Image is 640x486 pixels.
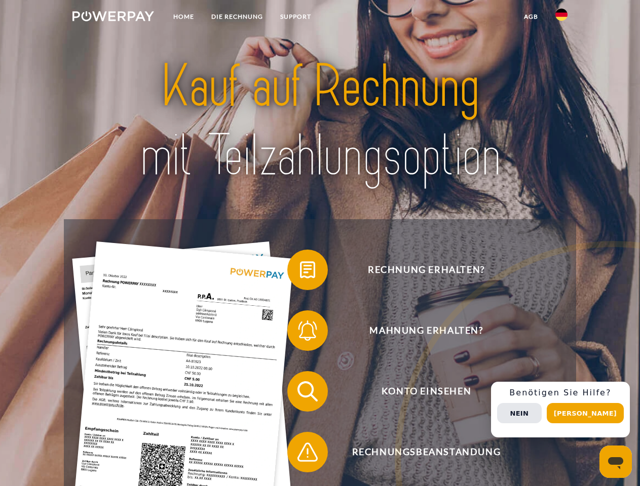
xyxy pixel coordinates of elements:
button: Konto einsehen [287,371,551,412]
button: [PERSON_NAME] [547,403,624,423]
img: qb_warning.svg [295,439,320,465]
img: de [555,9,568,21]
img: qb_bill.svg [295,257,320,282]
h3: Benötigen Sie Hilfe? [497,388,624,398]
img: logo-powerpay-white.svg [72,11,154,21]
span: Mahnung erhalten? [302,310,550,351]
span: Rechnungsbeanstandung [302,432,550,472]
a: Home [165,8,203,26]
span: Rechnung erhalten? [302,250,550,290]
button: Nein [497,403,542,423]
a: SUPPORT [272,8,320,26]
img: title-powerpay_de.svg [97,49,543,194]
img: qb_bell.svg [295,318,320,343]
a: agb [515,8,547,26]
div: Schnellhilfe [491,382,630,437]
button: Mahnung erhalten? [287,310,551,351]
button: Rechnung erhalten? [287,250,551,290]
span: Konto einsehen [302,371,550,412]
a: DIE RECHNUNG [203,8,272,26]
button: Rechnungsbeanstandung [287,432,551,472]
iframe: Schaltfläche zum Öffnen des Messaging-Fensters [599,445,632,478]
img: qb_search.svg [295,379,320,404]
